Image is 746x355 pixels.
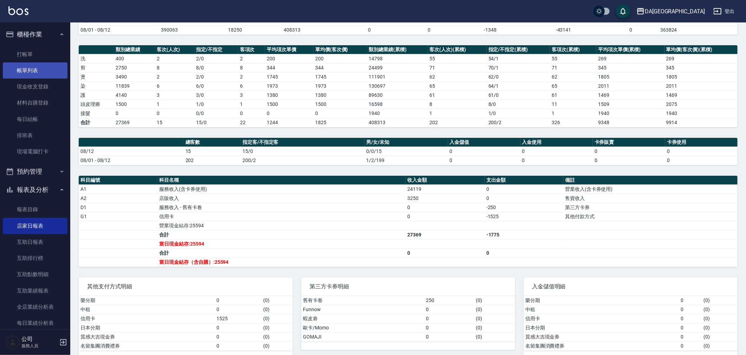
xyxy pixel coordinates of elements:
td: 1469 [596,91,664,100]
td: 0 [215,305,261,314]
td: 信用卡 [524,314,679,323]
td: 質感大吉現金券 [524,332,679,341]
th: 客次(人次)(累積) [428,45,487,54]
td: 0 [665,156,738,165]
td: Funnow [301,305,424,314]
td: 0 [337,25,401,34]
td: 0 [448,156,520,165]
td: 0 [485,194,563,203]
td: ( 0 ) [702,296,738,305]
a: 材料自購登錄 [3,95,67,111]
td: 2 / 0 [194,72,238,81]
td: 1469 [664,91,738,100]
td: 1509 [596,100,664,109]
button: 預約管理 [3,162,67,181]
td: 130697 [367,81,428,91]
td: 名留集團消費禮券 [524,341,679,350]
td: 0 [401,25,457,34]
td: 0 [215,341,261,350]
td: ( 0 ) [261,332,293,341]
button: 登出 [711,5,738,18]
td: 1380 [265,91,313,100]
td: 質感大吉現金券 [79,332,215,341]
td: 2011 [664,81,738,91]
td: 62 [550,72,596,81]
td: ( 0 ) [261,341,293,350]
a: 帳單列表 [3,62,67,79]
td: 1244 [265,118,313,127]
td: ( 0 ) [261,305,293,314]
td: 15/0 [241,147,365,156]
th: 客項次(累積) [550,45,596,54]
td: 54 / 1 [487,54,550,63]
td: 日本分期 [524,323,679,332]
td: 0/0/15 [365,147,448,156]
a: 現金收支登錄 [3,79,67,95]
td: 363824 [659,25,738,34]
td: 62 / 0 [487,72,550,81]
td: 6 / 0 [194,81,238,91]
td: ( 0 ) [702,314,738,323]
td: 合計 [157,230,406,239]
th: 指定/不指定 [194,45,238,54]
td: 燙 [79,72,114,81]
td: 0 [424,305,474,314]
td: 8 [428,100,487,109]
td: 蝦皮劵 [301,314,424,323]
td: 合計 [79,118,114,127]
td: 樂分期 [79,296,215,305]
td: 0 [679,305,702,314]
td: 65 [428,81,487,91]
th: 平均項次單價 [265,45,313,54]
td: 0 [485,185,563,194]
table: a dense table [79,296,293,351]
td: 6 [238,81,265,91]
span: 其他支付方式明細 [87,283,284,290]
td: 0 [215,332,261,341]
td: 71 [550,63,596,72]
td: 合計 [157,248,406,257]
td: 8 / 0 [487,100,550,109]
td: 8 [155,63,194,72]
td: 1973 [265,81,313,91]
span: 第三方卡券明細 [310,283,507,290]
td: 0 / 0 [194,109,238,118]
th: 指定/不指定(累積) [487,45,550,54]
td: 2 [238,72,265,81]
td: 3 [238,91,265,100]
td: 0 [679,332,702,341]
td: ( 0 ) [702,332,738,341]
th: 支出金額 [485,176,563,185]
a: 全店業績分析表 [3,299,67,315]
td: 0 [679,296,702,305]
td: GOMAJI [301,332,424,341]
th: 平均項次單價(累積) [596,45,664,54]
td: 0 [238,109,265,118]
th: 指定客/不指定客 [241,138,365,147]
td: 1500 [313,100,367,109]
td: 55 [428,54,487,63]
td: 1 [550,109,596,118]
table: a dense table [79,45,738,127]
td: 0 [424,323,474,332]
td: 08/12 [79,147,184,156]
td: 頭皮理療 [79,100,114,109]
td: 11839 [114,81,155,91]
td: 1525 [215,314,261,323]
td: 70 / 1 [487,63,550,72]
td: 3250 [406,194,484,203]
td: 326 [550,118,596,127]
th: 入金使用 [520,138,593,147]
td: 0 [603,25,659,34]
td: 當日現金結存（含自購）:25594 [157,257,406,267]
td: 408313 [367,118,428,127]
td: 202 [428,118,487,127]
a: 互助日報表 [3,234,67,250]
td: 8 [238,63,265,72]
td: 0 [424,332,474,341]
td: 剪 [79,63,114,72]
td: 0 [593,156,665,165]
td: 62 [428,72,487,81]
td: 400 [114,54,155,63]
td: 1825 [313,118,367,127]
